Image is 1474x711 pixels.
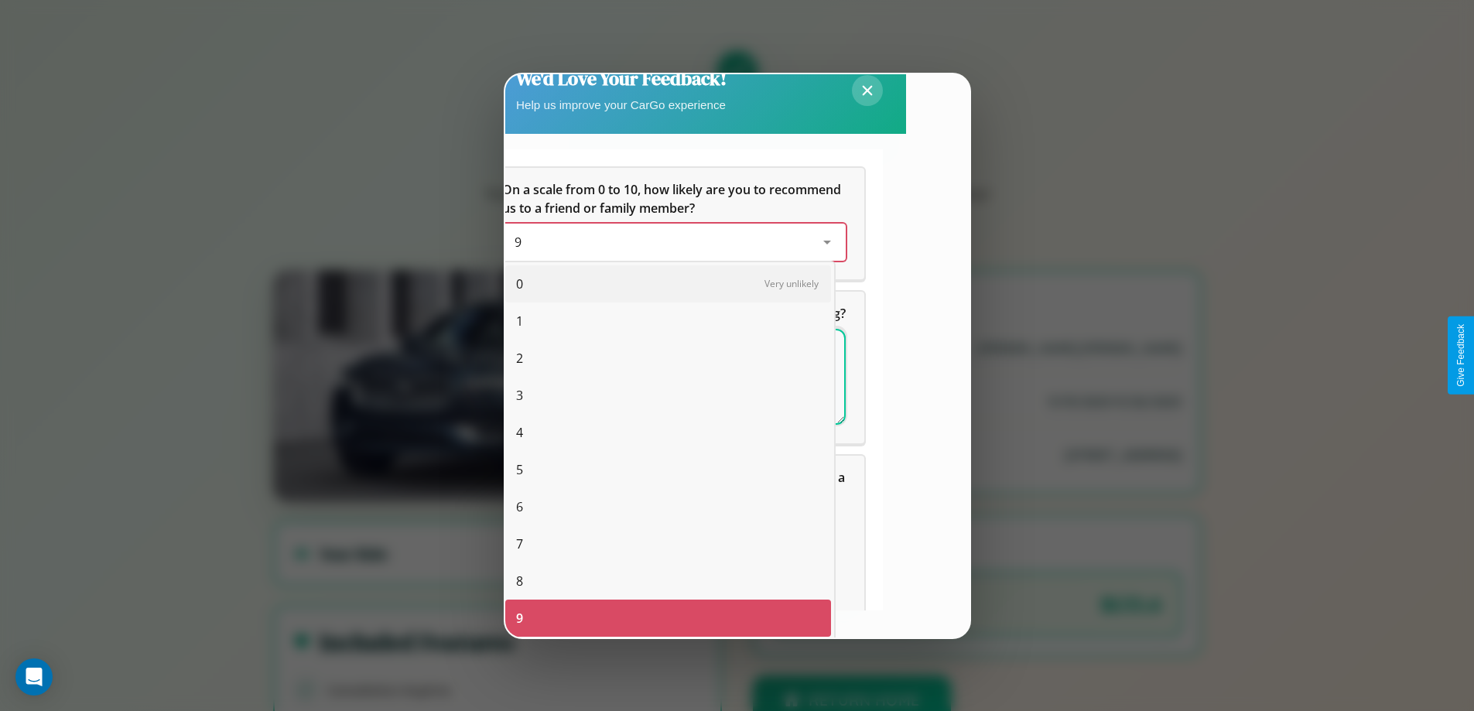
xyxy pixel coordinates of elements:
h2: We'd Love Your Feedback! [516,66,727,91]
p: Help us improve your CarGo experience [516,94,727,115]
span: 2 [516,349,523,367]
span: 4 [516,423,523,442]
div: 7 [505,525,831,562]
div: Give Feedback [1455,324,1466,387]
div: 1 [505,303,831,340]
div: 6 [505,488,831,525]
span: 8 [516,572,523,590]
div: 8 [505,562,831,600]
span: 3 [516,386,523,405]
div: 0 [505,265,831,303]
span: 0 [516,275,523,293]
div: 4 [505,414,831,451]
span: 5 [516,460,523,479]
div: 10 [505,637,831,674]
span: On a scale from 0 to 10, how likely are you to recommend us to a friend or family member? [502,181,844,217]
span: Which of the following features do you value the most in a vehicle? [502,469,848,504]
span: 1 [516,312,523,330]
span: 9 [515,234,522,251]
span: 9 [516,609,523,627]
div: 5 [505,451,831,488]
span: 7 [516,535,523,553]
div: 9 [505,600,831,637]
div: Open Intercom Messenger [15,658,53,696]
span: What can we do to make your experience more satisfying? [502,305,846,322]
span: Very unlikely [764,277,819,290]
div: On a scale from 0 to 10, how likely are you to recommend us to a friend or family member? [502,224,846,261]
div: 2 [505,340,831,377]
div: On a scale from 0 to 10, how likely are you to recommend us to a friend or family member? [484,168,864,279]
span: 6 [516,497,523,516]
div: 3 [505,377,831,414]
h5: On a scale from 0 to 10, how likely are you to recommend us to a friend or family member? [502,180,846,217]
